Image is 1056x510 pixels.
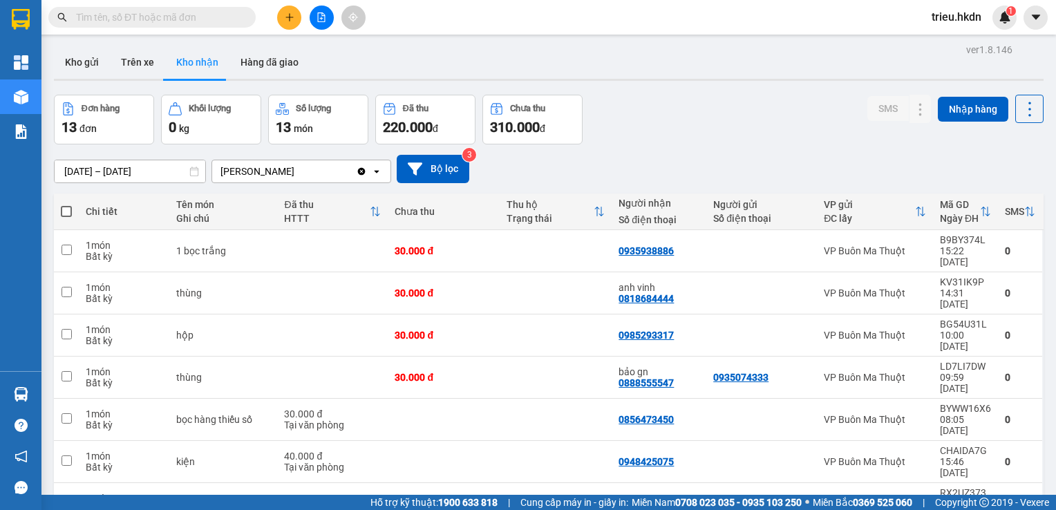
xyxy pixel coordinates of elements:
div: 30.000 đ [284,408,381,419]
div: Bất kỳ [86,377,162,388]
div: VP Buôn Ma Thuột [824,372,926,383]
img: warehouse-icon [14,387,28,402]
div: 30.000 đ [395,287,493,299]
button: caret-down [1024,6,1048,30]
div: 0 [1005,456,1035,467]
div: VP Buôn Ma Thuột [824,287,926,299]
div: Đã thu [403,104,428,113]
th: Toggle SortBy [500,193,612,230]
button: plus [277,6,301,30]
div: 0856473450 [619,414,674,425]
div: VP Buôn Ma Thuột [824,330,926,341]
div: Bất kỳ [86,335,162,346]
sup: 3 [462,148,476,162]
div: LD7LI7DW [940,361,991,372]
span: món [294,123,313,134]
div: BG54U31L [940,319,991,330]
div: [PERSON_NAME] [220,164,294,178]
div: Trạng thái [507,213,594,224]
div: 30.000 đ [395,372,493,383]
input: Tìm tên, số ĐT hoặc mã đơn [76,10,239,25]
button: Kho gửi [54,46,110,79]
span: đ [540,123,545,134]
div: 1 món [86,240,162,251]
span: Miền Bắc [813,495,912,510]
button: Hàng đã giao [229,46,310,79]
div: 09:59 [DATE] [940,372,991,394]
div: 0 [1005,330,1035,341]
div: CHAIDA7G [940,445,991,456]
div: Mã GD [940,199,980,210]
strong: 0369 525 060 [853,497,912,508]
div: 40.000 đ [284,451,381,462]
div: anh vinh [619,282,699,293]
div: Thu hộ [507,199,594,210]
div: VP Buôn Ma Thuột [824,245,926,256]
div: Ngày ĐH [940,213,980,224]
button: SMS [867,96,909,121]
div: 0935074333 [713,372,769,383]
div: 1 món [86,366,162,377]
th: Toggle SortBy [933,193,998,230]
th: Toggle SortBy [998,193,1042,230]
div: Đã thu [284,199,370,210]
div: thùng [176,287,270,299]
div: 1 món [86,493,162,504]
div: 14:31 [DATE] [940,287,991,310]
span: search [57,12,67,22]
div: 15:22 [DATE] [940,245,991,267]
div: 30.000 đ [395,330,493,341]
span: 0 [169,119,176,135]
svg: Clear value [356,166,367,177]
span: | [508,495,510,510]
div: Tên món [176,199,270,210]
div: 0948425075 [619,456,674,467]
button: Đã thu220.000đ [375,95,475,144]
button: Đơn hàng13đơn [54,95,154,144]
span: file-add [317,12,326,22]
img: icon-new-feature [999,11,1011,23]
div: RX2UZ373 [940,487,991,498]
div: ĐC lấy [824,213,915,224]
button: Nhập hàng [938,97,1008,122]
div: 1 bọc trắng [176,245,270,256]
div: KV31IK9P [940,276,991,287]
span: Hỗ trợ kỹ thuật: [370,495,498,510]
div: 1 món [86,451,162,462]
div: HTTT [284,213,370,224]
span: notification [15,450,28,463]
div: Bất kỳ [86,293,162,304]
span: 310.000 [490,119,540,135]
span: caret-down [1030,11,1042,23]
div: Chưa thu [510,104,545,113]
div: ver 1.8.146 [966,42,1012,57]
span: 220.000 [383,119,433,135]
div: thùng [176,372,270,383]
button: aim [341,6,366,30]
div: VP gửi [824,199,915,210]
input: Select a date range. [55,160,205,182]
div: B9BY374L [940,234,991,245]
img: warehouse-icon [14,90,28,104]
div: Bất kỳ [86,251,162,262]
span: đ [433,123,438,134]
div: 08:05 [DATE] [940,414,991,436]
div: Chi tiết [86,206,162,217]
div: bảo gn [619,366,699,377]
div: 0985293317 [619,330,674,341]
img: solution-icon [14,124,28,139]
div: Số điện thoại [619,214,699,225]
div: 0 [1005,245,1035,256]
span: kg [179,123,189,134]
div: 0888555547 [619,377,674,388]
span: message [15,481,28,494]
span: đơn [79,123,97,134]
button: file-add [310,6,334,30]
button: Bộ lọc [397,155,469,183]
span: trieu.hkdn [921,8,992,26]
strong: 0708 023 035 - 0935 103 250 [675,497,802,508]
input: Selected Gia Nghĩa. [296,164,297,178]
sup: 1 [1006,6,1016,16]
span: Cung cấp máy in - giấy in: [520,495,628,510]
div: 0 [1005,287,1035,299]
